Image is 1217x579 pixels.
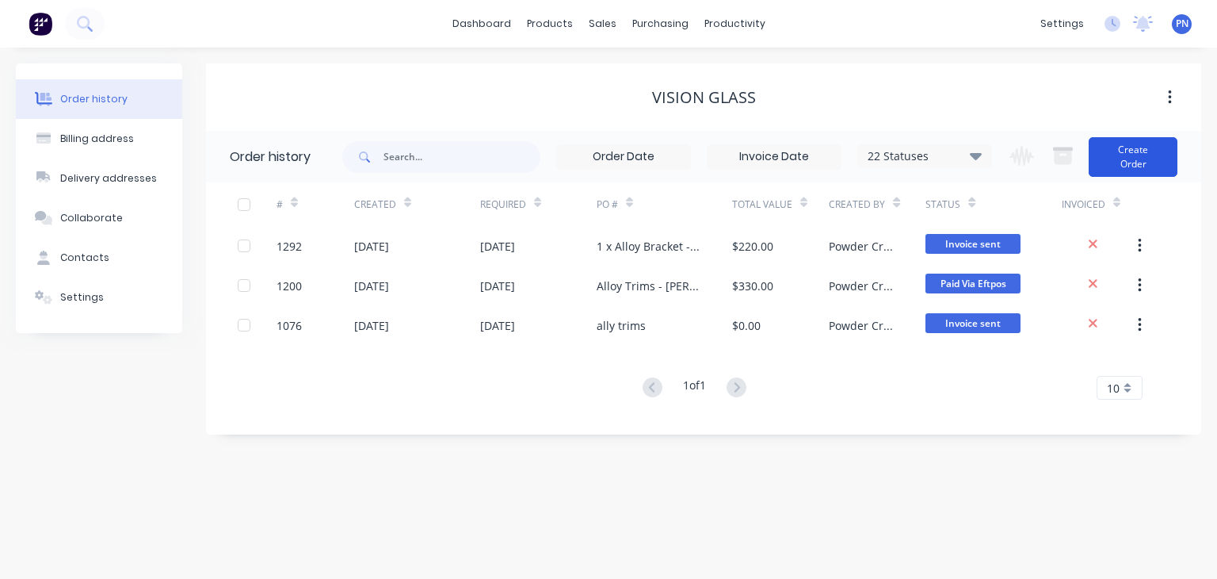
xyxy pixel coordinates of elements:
div: Created [354,197,396,212]
div: Billing address [60,132,134,146]
div: 1076 [277,317,302,334]
div: Status [925,182,1061,226]
button: Order history [16,79,182,119]
div: Order history [60,92,128,106]
div: Powder Crew [829,238,894,255]
button: Create Order [1089,137,1177,177]
div: 1 x Alloy Bracket - Powder Coat - [PERSON_NAME] [597,238,700,255]
span: Paid Via Eftpos [925,274,1021,293]
div: 1292 [277,238,302,255]
div: Required [480,197,526,212]
button: Contacts [16,238,182,278]
div: PO # [597,197,618,212]
div: Required [480,182,597,226]
div: Powder Crew [829,278,894,294]
div: purchasing [624,12,696,36]
div: [DATE] [354,278,389,294]
div: Settings [60,290,104,305]
button: Collaborate [16,198,182,238]
div: 22 Statuses [858,148,991,165]
div: Invoiced [1062,197,1105,212]
div: 1 of 1 [683,377,706,400]
div: [DATE] [480,278,515,294]
div: Contacts [60,251,109,265]
input: Search... [383,141,540,173]
div: Collaborate [60,211,123,225]
div: Invoiced [1062,182,1139,226]
div: Vision Glass [652,88,756,107]
div: ally trims [597,317,646,334]
div: Order history [230,148,311,167]
div: $220.00 [732,238,773,255]
span: PN [1176,17,1188,31]
div: 1200 [277,278,302,294]
span: Invoice sent [925,313,1021,333]
div: sales [581,12,624,36]
div: # [277,197,283,212]
div: Powder Crew [829,317,894,334]
div: $330.00 [732,278,773,294]
div: # [277,182,354,226]
button: Delivery addresses [16,159,182,198]
div: Created [354,182,480,226]
div: Created By [829,197,885,212]
div: [DATE] [354,238,389,255]
div: [DATE] [480,238,515,255]
div: Delivery addresses [60,171,157,186]
div: productivity [696,12,773,36]
div: PO # [597,182,732,226]
a: dashboard [444,12,519,36]
span: Invoice sent [925,234,1021,254]
div: settings [1032,12,1092,36]
span: 10 [1107,380,1120,397]
div: Status [925,197,960,212]
div: Alloy Trims - [PERSON_NAME] [597,278,700,294]
input: Invoice Date [708,145,841,169]
div: Total Value [732,197,792,212]
div: products [519,12,581,36]
div: Created By [829,182,925,226]
div: [DATE] [354,317,389,334]
img: Factory [29,12,52,36]
button: Billing address [16,119,182,159]
div: [DATE] [480,317,515,334]
button: Settings [16,278,182,317]
input: Order Date [557,145,690,169]
div: $0.00 [732,317,761,334]
div: Total Value [732,182,829,226]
